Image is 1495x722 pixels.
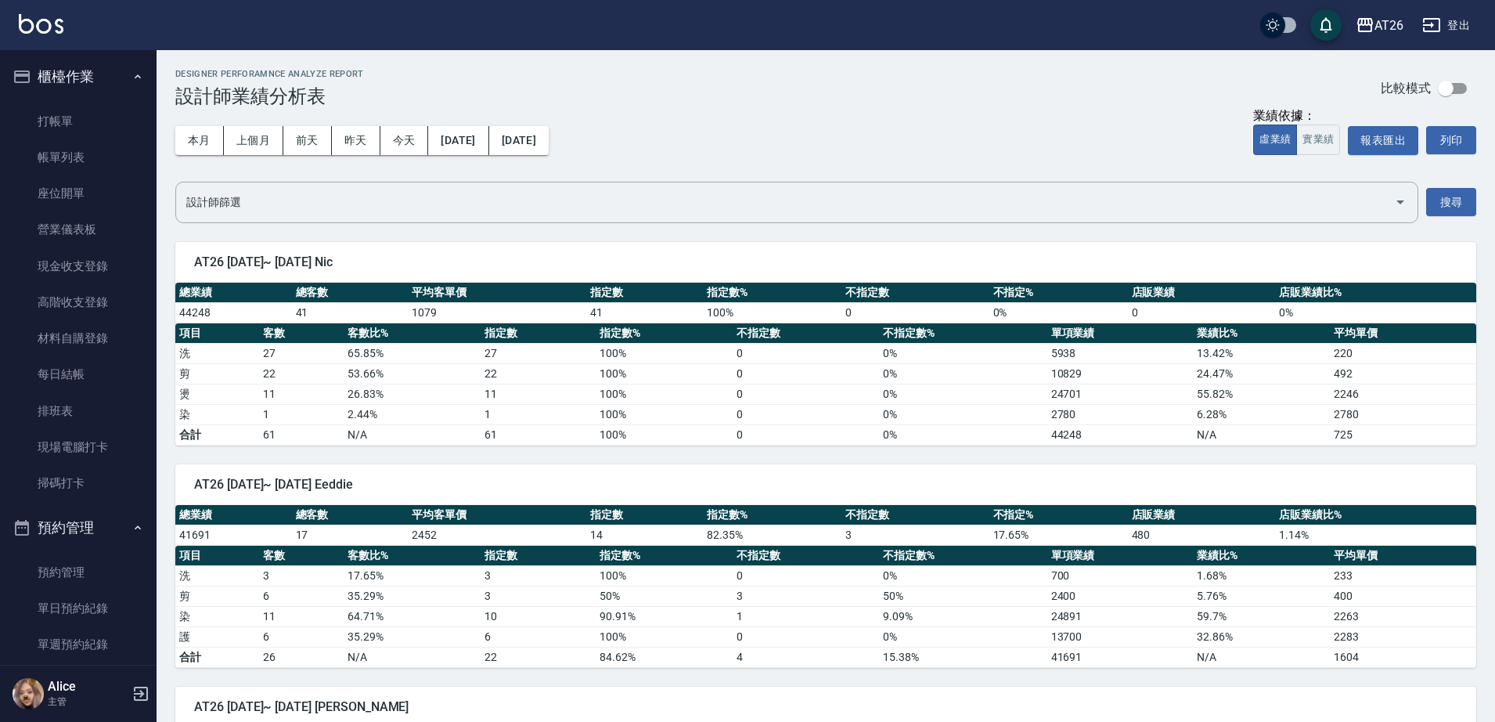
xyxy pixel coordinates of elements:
[6,554,150,590] a: 預約管理
[175,302,292,323] td: 44248
[175,126,224,155] button: 本月
[344,404,481,424] td: 2.44 %
[175,85,364,107] h3: 設計師業績分析表
[879,626,1047,647] td: 0 %
[175,626,259,647] td: 護
[481,323,596,344] th: 指定數
[175,565,259,586] td: 洗
[1193,323,1330,344] th: 業績比%
[1330,626,1476,647] td: 2283
[481,546,596,566] th: 指定數
[481,363,596,384] td: 22
[841,505,989,525] th: 不指定數
[1047,323,1194,344] th: 單項業績
[259,565,343,586] td: 3
[175,343,259,363] td: 洗
[1330,565,1476,586] td: 233
[259,626,343,647] td: 6
[182,189,1388,216] input: 選擇設計師
[6,356,150,392] a: 每日結帳
[1193,384,1330,404] td: 55.82 %
[1193,606,1330,626] td: 59.7 %
[1193,404,1330,424] td: 6.28 %
[1330,384,1476,404] td: 2246
[481,586,596,606] td: 3
[1193,565,1330,586] td: 1.68 %
[344,546,481,566] th: 客數比%
[841,283,989,303] th: 不指定數
[1047,626,1194,647] td: 13700
[1426,126,1476,154] button: 列印
[703,505,841,525] th: 指定數%
[344,626,481,647] td: 35.29 %
[1047,363,1194,384] td: 10829
[175,525,292,545] td: 41691
[175,323,259,344] th: 項目
[292,505,409,525] th: 總客數
[1330,647,1476,667] td: 1604
[879,363,1047,384] td: 0 %
[6,590,150,626] a: 單日預約紀錄
[879,606,1047,626] td: 9.09 %
[175,69,364,79] h2: Designer Perforamnce Analyze Report
[1330,363,1476,384] td: 492
[596,565,733,586] td: 100 %
[879,404,1047,424] td: 0 %
[1193,647,1330,667] td: N/A
[1330,404,1476,424] td: 2780
[703,302,841,323] td: 100 %
[1416,11,1476,40] button: 登出
[733,546,879,566] th: 不指定數
[175,546,259,566] th: 項目
[259,586,343,606] td: 6
[6,211,150,247] a: 營業儀表板
[841,302,989,323] td: 0
[481,424,596,445] td: 61
[259,343,343,363] td: 27
[989,302,1128,323] td: 0 %
[175,586,259,606] td: 剪
[6,393,150,429] a: 排班表
[1193,546,1330,566] th: 業績比%
[733,384,879,404] td: 0
[344,384,481,404] td: 26.83 %
[6,175,150,211] a: 座位開單
[481,565,596,586] td: 3
[596,546,733,566] th: 指定數%
[175,505,1476,546] table: a dense table
[596,424,733,445] td: 100%
[989,283,1128,303] th: 不指定%
[344,647,481,667] td: N/A
[481,626,596,647] td: 6
[292,302,409,323] td: 41
[175,606,259,626] td: 染
[733,626,879,647] td: 0
[344,606,481,626] td: 64.71 %
[1047,384,1194,404] td: 24701
[344,424,481,445] td: N/A
[6,139,150,175] a: 帳單列表
[6,56,150,97] button: 櫃檯作業
[175,363,259,384] td: 剪
[1193,586,1330,606] td: 5.76 %
[1330,343,1476,363] td: 220
[224,126,283,155] button: 上個月
[1047,404,1194,424] td: 2780
[481,404,596,424] td: 1
[1330,586,1476,606] td: 400
[586,302,703,323] td: 41
[733,647,879,667] td: 4
[1128,283,1275,303] th: 店販業績
[1275,283,1476,303] th: 店販業績比%
[481,647,596,667] td: 22
[989,505,1128,525] th: 不指定%
[596,626,733,647] td: 100 %
[259,647,343,667] td: 26
[1330,323,1476,344] th: 平均單價
[596,384,733,404] td: 100 %
[344,565,481,586] td: 17.65 %
[344,343,481,363] td: 65.85 %
[1128,505,1275,525] th: 店販業績
[596,343,733,363] td: 100 %
[879,384,1047,404] td: 0 %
